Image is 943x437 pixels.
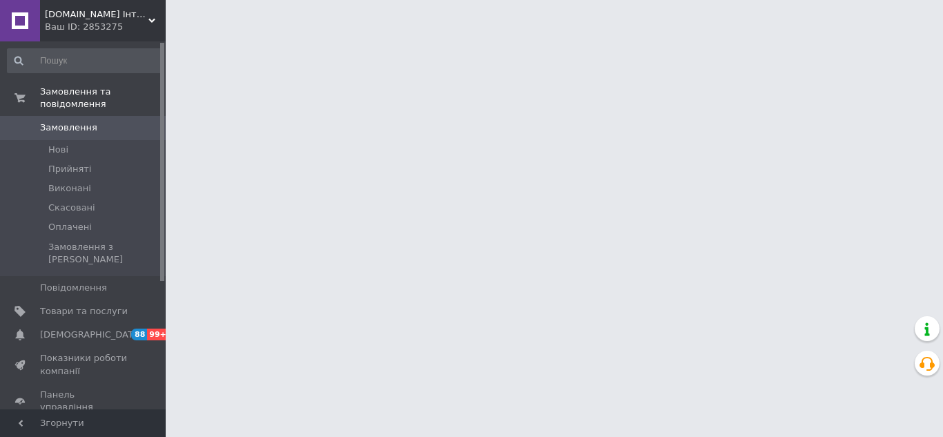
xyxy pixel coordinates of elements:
div: Ваш ID: 2853275 [45,21,166,33]
span: Товари та послуги [40,305,128,318]
span: Profblesk.com.ua Інтернет-магазин професійної косметики. "Безкоштовна доставка від 1199 грн" [45,8,148,21]
span: Виконані [48,182,91,195]
span: Замовлення та повідомлення [40,86,166,110]
span: Прийняті [48,163,91,175]
span: Повідомлення [40,282,107,294]
span: Панель управління [40,389,128,414]
span: 99+ [147,329,170,340]
span: Оплачені [48,221,92,233]
span: [DEMOGRAPHIC_DATA] [40,329,142,341]
span: 88 [131,329,147,340]
span: Замовлення з [PERSON_NAME] [48,241,162,266]
span: Замовлення [40,122,97,134]
span: Нові [48,144,68,156]
span: Скасовані [48,202,95,214]
span: Показники роботи компанії [40,352,128,377]
input: Пошук [7,48,163,73]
